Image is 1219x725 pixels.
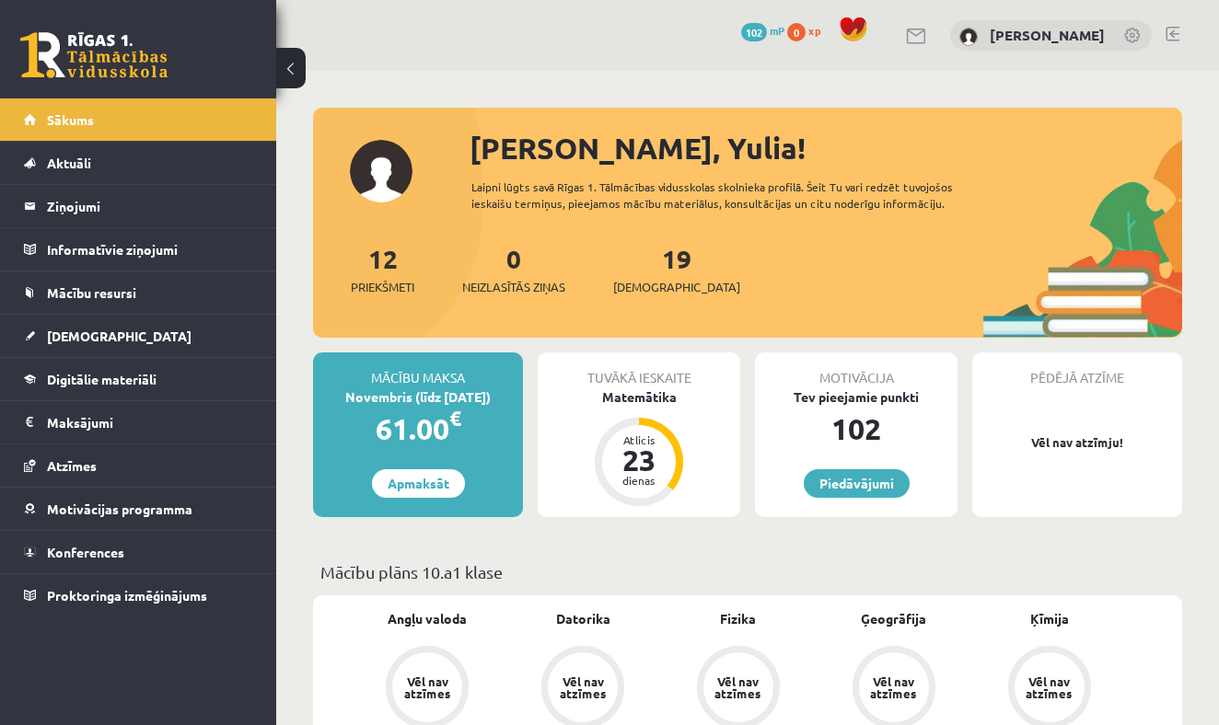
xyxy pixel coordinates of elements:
div: Novembris (līdz [DATE]) [313,387,523,407]
a: Digitālie materiāli [24,358,253,400]
legend: Informatīvie ziņojumi [47,228,253,270]
a: Datorika [556,609,610,628]
a: Fizika [720,609,756,628]
a: Apmaksāt [372,469,465,498]
div: Vēl nav atzīmes [713,675,764,699]
span: [DEMOGRAPHIC_DATA] [47,328,192,344]
a: Ziņojumi [24,185,253,227]
span: 102 [741,23,767,41]
span: Mācību resursi [47,284,136,301]
span: [DEMOGRAPHIC_DATA] [613,278,740,296]
div: 102 [755,407,958,451]
div: Laipni lūgts savā Rīgas 1. Tālmācības vidusskolas skolnieka profilā. Šeit Tu vari redzēt tuvojošo... [471,178,993,212]
a: Motivācijas programma [24,488,253,530]
div: Mācību maksa [313,352,523,387]
legend: Ziņojumi [47,185,253,227]
span: 0 [787,23,806,41]
span: Aktuāli [47,155,91,171]
a: [PERSON_NAME] [990,26,1105,44]
div: Tuvākā ieskaite [538,352,740,387]
div: dienas [611,475,667,486]
a: 0 xp [787,23,830,38]
p: Mācību plāns 10.a1 klase [320,559,1175,584]
span: xp [808,23,820,38]
div: Matemātika [538,387,740,407]
a: Mācību resursi [24,271,253,314]
span: Sākums [47,111,94,128]
a: 102 mP [741,23,784,38]
span: Priekšmeti [351,278,414,296]
div: Vēl nav atzīmes [401,675,453,699]
span: € [449,405,461,432]
span: Neizlasītās ziņas [462,278,565,296]
span: Proktoringa izmēģinājums [47,587,207,604]
a: Ķīmija [1030,609,1069,628]
a: [DEMOGRAPHIC_DATA] [24,315,253,357]
a: Aktuāli [24,142,253,184]
span: mP [770,23,784,38]
a: Maksājumi [24,401,253,443]
span: Motivācijas programma [47,501,192,517]
a: Ģeogrāfija [861,609,926,628]
a: 12Priekšmeti [351,242,414,296]
a: 19[DEMOGRAPHIC_DATA] [613,242,740,296]
span: Atzīmes [47,457,97,474]
div: [PERSON_NAME], Yulia! [470,126,1182,170]
img: Yulia Gorbacheva [959,28,978,46]
div: 61.00 [313,407,523,451]
a: Atzīmes [24,444,253,487]
a: 0Neizlasītās ziņas [462,242,565,296]
div: Vēl nav atzīmes [1024,675,1075,699]
div: Pēdējā atzīme [972,352,1182,387]
p: Vēl nav atzīmju! [981,433,1173,452]
a: Informatīvie ziņojumi [24,228,253,270]
a: Matemātika Atlicis 23 dienas [538,387,740,509]
legend: Maksājumi [47,401,253,443]
a: Proktoringa izmēģinājums [24,574,253,616]
div: Vēl nav atzīmes [868,675,920,699]
div: Motivācija [755,352,958,387]
div: Tev pieejamie punkti [755,387,958,407]
a: Konferences [24,531,253,573]
span: Konferences [47,544,124,560]
a: Rīgas 1. Tālmācības vidusskola [20,32,168,78]
div: 23 [611,445,667,475]
div: Atlicis [611,434,667,445]
a: Angļu valoda [388,609,467,628]
a: Piedāvājumi [804,469,910,498]
span: Digitālie materiāli [47,371,157,387]
a: Sākums [24,98,253,141]
div: Vēl nav atzīmes [557,675,609,699]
